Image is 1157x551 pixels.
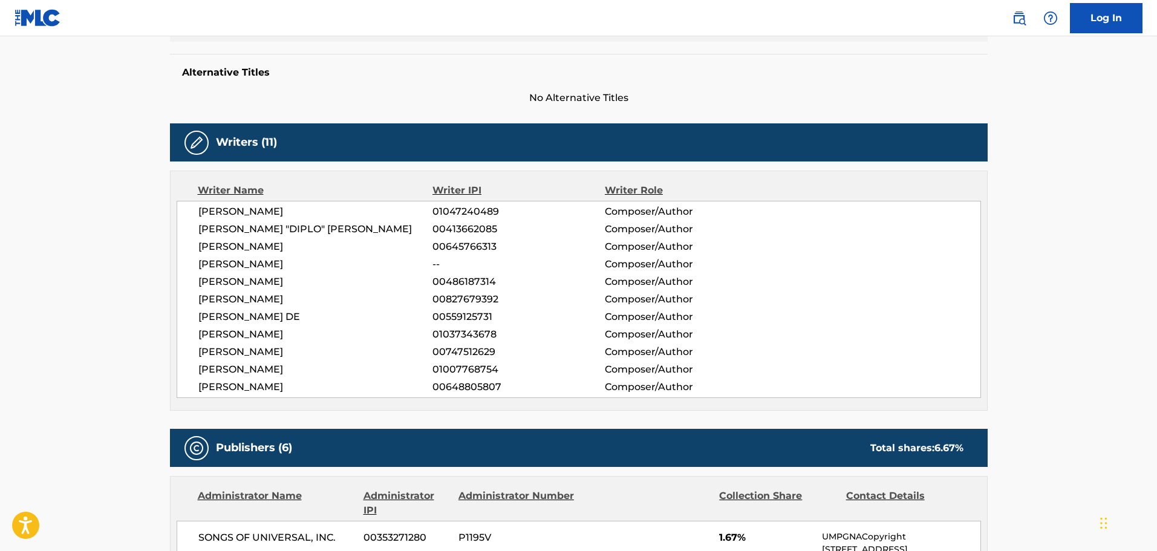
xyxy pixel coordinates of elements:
span: 00559125731 [432,310,604,324]
span: [PERSON_NAME] [198,292,433,307]
span: 1.67% [719,530,813,545]
span: [PERSON_NAME] "DIPLO" [PERSON_NAME] [198,222,433,236]
div: Writer Name [198,183,433,198]
span: [PERSON_NAME] [198,362,433,377]
div: Administrator Number [458,489,576,518]
img: search [1012,11,1026,25]
span: [PERSON_NAME] [198,327,433,342]
span: 00648805807 [432,380,604,394]
span: [PERSON_NAME] [198,240,433,254]
span: Composer/Author [605,292,761,307]
a: Log In [1070,3,1142,33]
iframe: Chat Widget [1097,493,1157,551]
div: Administrator Name [198,489,354,518]
span: [PERSON_NAME] DE [198,310,433,324]
span: Composer/Author [605,222,761,236]
div: Collection Share [719,489,836,518]
div: Contact Details [846,489,963,518]
span: 00353271280 [363,530,449,545]
span: [PERSON_NAME] [198,345,433,359]
div: Help [1038,6,1063,30]
img: Publishers [189,441,204,455]
img: MLC Logo [15,9,61,27]
span: Composer/Author [605,345,761,359]
span: Composer/Author [605,362,761,377]
span: 01007768754 [432,362,604,377]
h5: Writers (11) [216,135,277,149]
span: [PERSON_NAME] [198,204,433,219]
span: 6.67 % [934,442,963,454]
p: UMPGNACopyright [822,530,980,543]
h5: Alternative Titles [182,67,976,79]
div: Writer IPI [432,183,605,198]
span: [PERSON_NAME] [198,275,433,289]
span: 01037343678 [432,327,604,342]
span: 00486187314 [432,275,604,289]
h5: Publishers (6) [216,441,292,455]
span: SONGS OF UNIVERSAL, INC. [198,530,355,545]
span: 00645766313 [432,240,604,254]
span: Composer/Author [605,327,761,342]
span: 00747512629 [432,345,604,359]
span: 00413662085 [432,222,604,236]
span: P1195V [458,530,576,545]
div: Administrator IPI [363,489,449,518]
img: help [1043,11,1058,25]
span: -- [432,257,604,272]
span: Composer/Author [605,275,761,289]
div: Total shares: [870,441,963,455]
span: Composer/Author [605,204,761,219]
div: Writer Role [605,183,761,198]
span: 00827679392 [432,292,604,307]
span: Composer/Author [605,257,761,272]
span: Composer/Author [605,310,761,324]
span: 01047240489 [432,204,604,219]
a: Public Search [1007,6,1031,30]
div: Drag [1100,505,1107,541]
span: [PERSON_NAME] [198,257,433,272]
span: Composer/Author [605,240,761,254]
span: [PERSON_NAME] [198,380,433,394]
img: Writers [189,135,204,150]
span: Composer/Author [605,380,761,394]
span: No Alternative Titles [170,91,988,105]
